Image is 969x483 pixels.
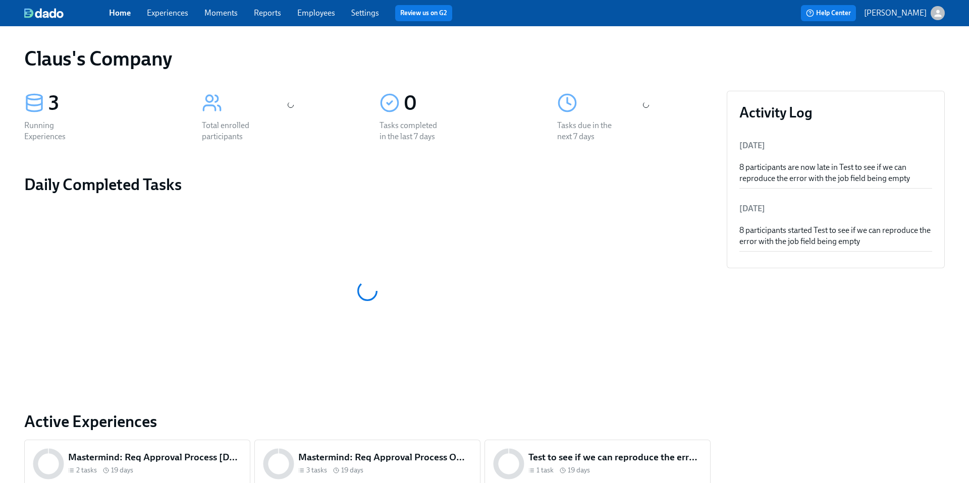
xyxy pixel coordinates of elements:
[557,120,622,142] div: Tasks due in the next 7 days
[202,120,266,142] div: Total enrolled participants
[254,8,281,18] a: Reports
[864,6,945,20] button: [PERSON_NAME]
[801,5,856,21] button: Help Center
[24,174,711,195] h2: Daily Completed Tasks
[109,8,131,18] a: Home
[147,8,188,18] a: Experiences
[341,465,363,475] span: 19 days
[76,465,97,475] span: 2 tasks
[298,451,472,464] h5: Mastermind: Req Approval Process Office Hours [DATE]
[739,134,932,158] li: [DATE]
[568,465,590,475] span: 19 days
[806,8,851,18] span: Help Center
[404,91,533,116] div: 0
[864,8,927,19] p: [PERSON_NAME]
[536,465,554,475] span: 1 task
[739,103,932,122] h3: Activity Log
[528,451,702,464] h5: Test to see if we can reproduce the error with the job field being empty
[395,5,452,21] button: Review us on G2
[739,225,932,247] div: 8 participants started Test to see if we can reproduce the error with the job field being empty
[24,411,711,432] a: Active Experiences
[24,8,64,18] img: dado
[24,120,89,142] div: Running Experiences
[68,451,242,464] h5: Mastermind: Req Approval Process [DATE]
[48,91,178,116] div: 3
[297,8,335,18] a: Employees
[24,46,172,71] h1: Claus's Company
[24,8,109,18] a: dado
[739,197,932,221] li: [DATE]
[111,465,133,475] span: 19 days
[400,8,447,18] a: Review us on G2
[204,8,238,18] a: Moments
[739,162,932,184] div: 8 participants are now late in Test to see if we can reproduce the error with the job field being...
[306,465,327,475] span: 3 tasks
[351,8,379,18] a: Settings
[380,120,444,142] div: Tasks completed in the last 7 days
